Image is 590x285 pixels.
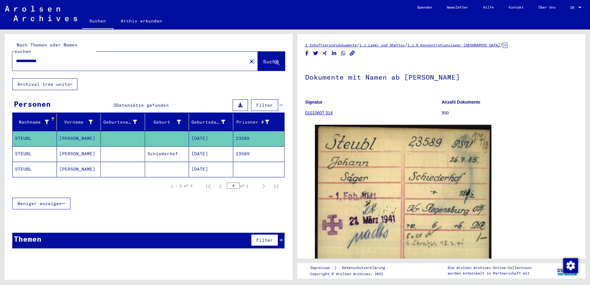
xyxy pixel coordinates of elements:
button: First page [202,180,214,192]
div: Geburtsdatum [191,117,233,127]
div: Geburt‏ [147,117,189,127]
mat-cell: Schiederhof [145,146,189,161]
mat-cell: [PERSON_NAME] [57,131,101,146]
p: 500 [442,110,578,116]
span: Suche [263,58,278,65]
span: Filter [256,102,273,108]
p: wurden entwickelt in Partnerschaft mit [448,271,532,276]
h1: Dokumente mit Namen ab [PERSON_NAME] [305,63,578,90]
button: Share on LinkedIn [331,49,337,57]
div: Vorname [59,117,101,127]
button: Archival tree units [12,78,77,90]
mat-cell: [PERSON_NAME] [57,146,101,161]
a: Archiv erkunden [113,14,170,28]
p: Die Arolsen Archives Online-Collections [448,265,532,271]
img: yv_logo.png [556,263,579,278]
button: Last page [270,180,282,192]
mat-header-cell: Geburt‏ [145,113,189,131]
mat-header-cell: Geburtsname [101,113,145,131]
span: DE [570,6,577,10]
div: Geburtsdatum [191,119,225,125]
span: Weniger anzeigen [18,201,62,206]
mat-cell: STEUBL [13,131,57,146]
mat-icon: close [248,58,255,65]
a: 1.1 Lager und Ghettos [360,43,405,47]
b: Signatur [305,100,323,105]
button: Filter [251,234,278,246]
mat-cell: [DATE] [189,131,233,146]
mat-cell: [DATE] [189,146,233,161]
a: 1.1.6 Konzentrationslager [GEOGRAPHIC_DATA] [407,43,500,47]
button: Share on Xing [322,49,328,57]
a: 01010607 314 [305,110,333,115]
span: Datensätze gefunden [116,102,169,108]
mat-cell: STEUBL [13,146,57,161]
a: Suchen [82,14,113,30]
button: Share on Facebook [304,49,310,57]
div: Nachname [15,117,57,127]
div: Nachname [15,119,49,125]
mat-header-cell: Nachname [13,113,57,131]
mat-cell: 23589 [233,146,285,161]
mat-cell: [PERSON_NAME] [57,162,101,177]
mat-header-cell: Geburtsdatum [189,113,233,131]
mat-header-cell: Prisoner # [233,113,285,131]
button: Previous page [214,180,227,192]
mat-cell: [DATE] [189,162,233,177]
mat-cell: STEUBL [13,162,57,177]
button: Share on Twitter [313,49,319,57]
button: Next page [258,180,270,192]
div: Prisoner # [236,117,277,127]
a: Impressum [310,265,334,271]
a: Datenschutzerklärung [337,265,392,271]
mat-header-cell: Vorname [57,113,101,131]
button: Share on WhatsApp [340,49,347,57]
img: 001.jpg [315,125,491,265]
b: Anzahl Dokumente [442,100,480,105]
button: Clear [246,55,258,67]
mat-label: Nach Themen oder Namen suchen [14,42,77,54]
div: Personen [14,98,51,109]
div: Geburtsname [103,119,137,125]
img: Zustimmung ändern [563,258,578,273]
button: Filter [251,99,278,111]
div: Geburtsname [103,117,145,127]
span: / [500,42,503,48]
a: 1 Inhaftierungsdokumente [305,43,357,47]
span: 3 [113,102,116,108]
div: Prisoner # [236,119,269,125]
button: Weniger anzeigen [12,198,70,209]
button: Suche [258,52,285,71]
div: of 1 [227,183,258,189]
span: Filter [256,237,273,243]
div: Themen [14,233,41,244]
img: Arolsen_neg.svg [5,6,77,21]
div: Vorname [59,119,93,125]
mat-cell: 23589 [233,131,285,146]
div: Geburt‏ [147,119,181,125]
div: 1 – 3 of 3 [171,183,192,189]
span: / [405,42,407,48]
button: Copy link [349,49,356,57]
p: Copyright © Arolsen Archives, 2021 [310,271,392,277]
div: | [310,265,392,271]
span: / [357,42,360,48]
